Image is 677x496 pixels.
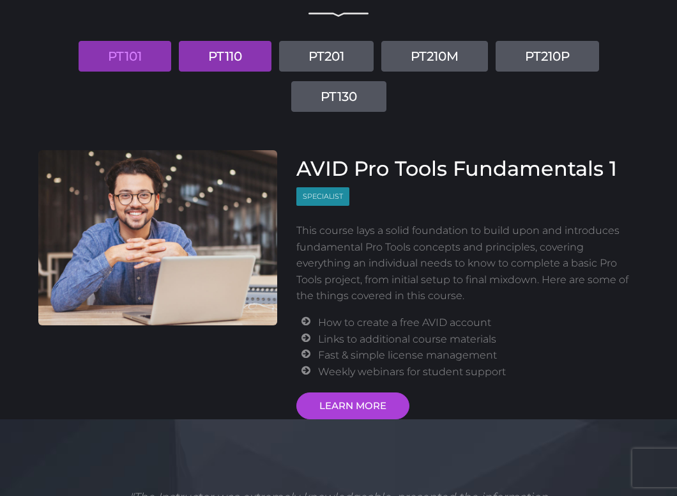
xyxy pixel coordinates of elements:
[179,41,271,72] a: PT110
[296,222,639,304] p: This course lays a solid foundation to build upon and introduces fundamental Pro Tools concepts a...
[318,347,639,364] li: Fast & simple license management
[279,41,374,72] a: PT201
[308,12,369,17] img: decorative line
[79,41,171,72] a: PT101
[318,331,639,348] li: Links to additional course materials
[318,314,639,331] li: How to create a free AVID account
[296,157,639,181] h3: AVID Pro Tools Fundamentals 1
[38,150,277,325] img: AVID Pro Tools Fundamentals 1 Course
[318,364,639,380] li: Weekly webinars for student support
[496,41,599,72] a: PT210P
[291,81,386,112] a: PT130
[381,41,488,72] a: PT210M
[296,392,409,419] a: LEARN MORE
[296,187,349,206] span: Specialist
